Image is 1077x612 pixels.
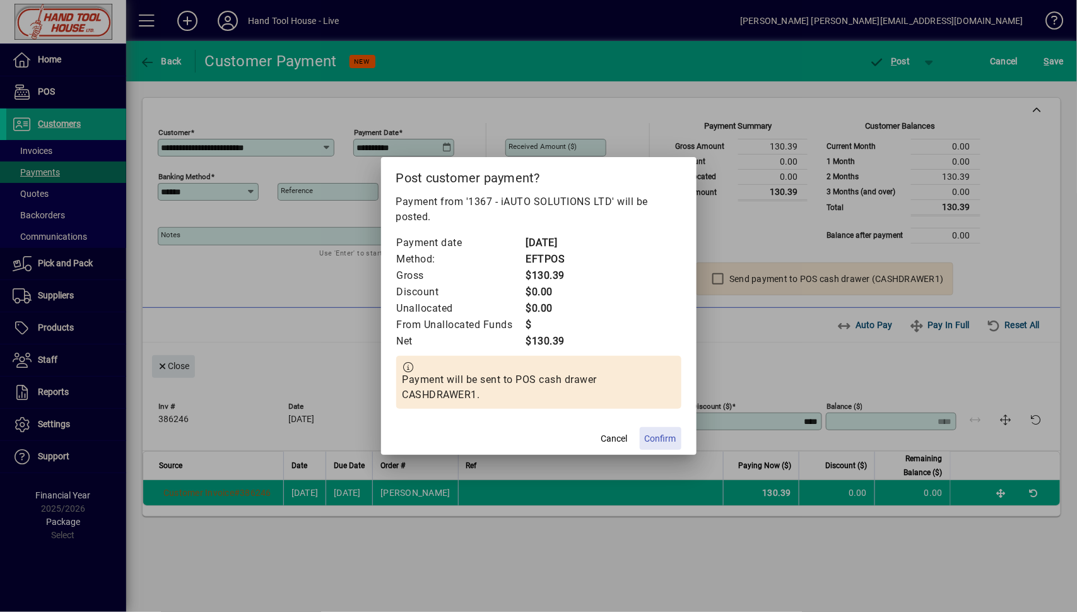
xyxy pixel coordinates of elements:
[526,268,576,284] td: $130.39
[526,235,576,251] td: [DATE]
[403,372,675,403] span: Payment will be sent to POS cash drawer CASHDRAWER1.
[396,317,526,333] td: From Unallocated Funds
[526,300,576,317] td: $0.00
[396,284,526,300] td: Discount
[601,432,628,445] span: Cancel
[396,251,526,268] td: Method:
[640,427,681,450] button: Confirm
[526,317,576,333] td: $
[396,333,526,350] td: Net
[645,432,676,445] span: Confirm
[396,268,526,284] td: Gross
[526,333,576,350] td: $130.39
[594,427,635,450] button: Cancel
[396,235,526,251] td: Payment date
[526,284,576,300] td: $0.00
[396,194,681,225] p: Payment from '1367 - iAUTO SOLUTIONS LTD' will be posted.
[396,300,526,317] td: Unallocated
[526,251,576,268] td: EFTPOS
[381,157,697,194] h2: Post customer payment?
